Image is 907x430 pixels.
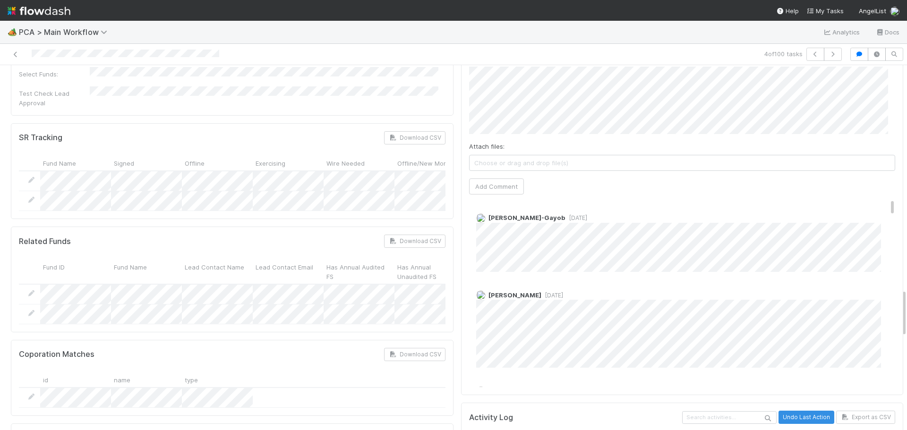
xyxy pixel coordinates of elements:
span: [DATE] [565,214,587,221]
div: Wire Needed [324,156,394,170]
span: [PERSON_NAME] [488,291,541,299]
img: logo-inverted-e16ddd16eac7371096b0.svg [8,3,70,19]
div: Select Funds: [19,69,90,79]
div: Offline [182,156,253,170]
button: Download CSV [384,235,445,248]
h5: Coporation Matches [19,350,94,359]
button: Download CSV [384,131,445,144]
button: Download CSV [384,348,445,361]
span: PCA > Main Workflow [19,27,112,37]
span: [PERSON_NAME]-Gayob [488,214,565,221]
div: Exercising [253,156,324,170]
div: Lead Contact Email [253,259,324,283]
img: avatar_99e80e95-8f0d-4917-ae3c-b5dad577a2b5.png [476,290,486,300]
div: id [40,372,111,387]
div: Has Annual Unaudited FS [394,259,465,283]
label: Attach files: [469,142,505,151]
img: avatar_45aa71e2-cea6-4b00-9298-a0421aa61a2d.png [476,213,486,223]
div: Test Check Lead Approval [19,89,90,108]
span: 4 of 100 tasks [764,49,803,59]
a: My Tasks [806,6,844,16]
input: Search activities... [682,411,777,424]
h5: Related Funds [19,237,71,246]
div: Fund Name [40,156,111,170]
div: Fund Name [111,259,182,283]
div: name [111,372,182,387]
div: Signed [111,156,182,170]
span: [PERSON_NAME] [488,387,541,395]
button: Add Comment [469,178,524,194]
div: Help [776,6,799,16]
a: Analytics [823,26,860,38]
div: Offline/New Money [394,156,465,170]
a: Docs [875,26,899,38]
div: Has Annual Audited FS [324,259,394,283]
span: My Tasks [806,7,844,15]
button: Export as CSV [836,411,895,424]
h5: SR Tracking [19,133,62,143]
button: Undo Last Action [779,411,834,424]
img: avatar_09723091-72f1-4609-a252-562f76d82c66.png [476,387,486,396]
img: avatar_9ff82f50-05c7-4c71-8fc6-9a2e070af8b5.png [890,7,899,16]
h5: Activity Log [469,413,681,422]
span: 🏕️ [8,28,17,36]
div: Lead Contact Name [182,259,253,283]
span: [DATE] [541,292,563,299]
span: AngelList [859,7,886,15]
div: type [182,372,253,387]
span: Choose or drag and drop file(s) [470,155,895,170]
div: Fund ID [40,259,111,283]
